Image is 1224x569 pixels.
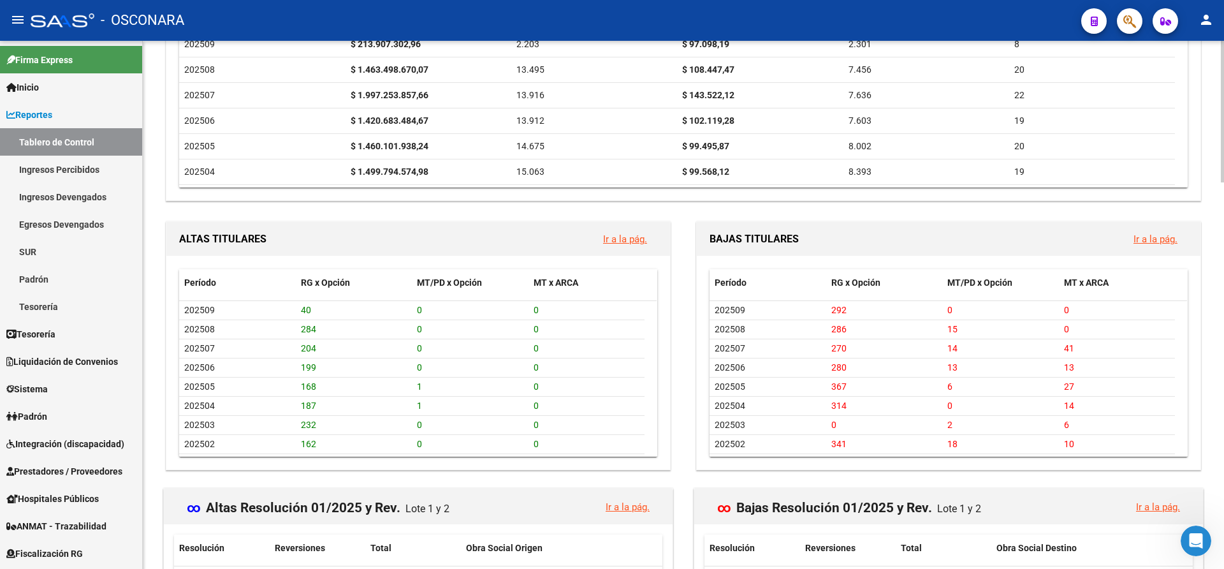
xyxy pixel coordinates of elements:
span: 0 [534,362,539,373]
span: 202503 [715,420,745,430]
span: 0 [1064,324,1069,334]
span: 7.456 [849,64,871,75]
datatable-header-cell: Obra Social Origen [461,535,662,562]
span: 8.002 [849,141,871,151]
span: 1 [417,401,422,411]
span: Reportes [6,108,52,122]
span: Resolución [179,543,224,553]
span: ∞ [187,500,201,515]
span: Firma Express [6,53,73,67]
span: 2 [947,420,952,430]
span: Resolución [710,543,755,553]
span: 2.203 [516,39,539,49]
span: 202508 [184,64,215,75]
span: 0 [417,420,422,430]
strong: $ 1.499.794.574,98 [351,166,428,177]
span: 13 [1064,362,1074,373]
span: Lote 1 y 2 [405,503,449,515]
span: 162 [301,439,316,449]
span: Reversiones [805,543,856,553]
button: Ir a la pág. [593,227,657,251]
span: Tesorería [6,327,55,341]
span: 0 [417,343,422,353]
span: 6 [1064,420,1069,430]
span: 187 [301,401,316,411]
span: 8.393 [849,166,871,177]
datatable-header-cell: Período [179,269,296,297]
span: 0 [831,420,836,430]
span: Hospitales Públicos [6,492,99,506]
span: 314 [831,401,847,411]
mat-card-title: Bajas Resolución 01/2025 y Rev. [717,491,986,515]
datatable-header-cell: RG x Opción [296,269,412,297]
strong: $ 1.420.683.484,67 [351,115,428,126]
span: 18 [947,439,958,449]
span: 19 [1014,115,1024,126]
strong: $ 1.463.498.670,07 [351,64,428,75]
datatable-header-cell: Obra Social Destino [991,535,1193,562]
span: 367 [831,381,847,392]
span: 280 [831,362,847,373]
a: Ir a la pág. [1133,233,1177,245]
span: 22 [1014,90,1024,100]
span: 204 [301,343,316,353]
span: 202502 [184,439,215,449]
span: 202505 [715,381,745,392]
span: 0 [534,401,539,411]
span: 0 [534,324,539,334]
strong: $ 143.522,12 [682,90,734,100]
span: Inicio [6,80,39,94]
span: 14 [947,343,958,353]
span: 202508 [715,324,745,334]
span: 202504 [715,401,745,411]
mat-card-title: Altas Resolución 01/2025 y Rev. [187,491,455,515]
strong: $ 99.568,12 [682,166,729,177]
span: 41 [1064,343,1074,353]
span: 0 [534,343,539,353]
span: 202507 [184,343,215,353]
mat-icon: person [1198,12,1214,27]
span: ALTAS TITULARES [179,233,266,245]
span: 0 [417,305,422,315]
span: Total [370,543,391,553]
span: 0 [534,420,539,430]
span: Obra Social Origen [466,543,543,553]
span: MT/PD x Opción [417,277,482,288]
strong: $ 102.119,28 [682,115,734,126]
span: Lote 1 y 2 [937,503,981,515]
span: 15 [947,324,958,334]
datatable-header-cell: MT/PD x Opción [412,269,528,297]
span: 0 [534,439,539,449]
span: 202503 [184,420,215,430]
span: 15.063 [516,166,544,177]
span: BAJAS TITULARES [710,233,799,245]
span: Período [184,277,216,288]
span: 7.603 [849,115,871,126]
datatable-header-cell: Resolución [174,535,270,562]
span: 1 [417,381,422,392]
span: 168 [301,381,316,392]
span: 202506 [184,362,215,373]
span: 270 [831,343,847,353]
span: 7.636 [849,90,871,100]
span: 202504 [184,401,215,411]
span: 202507 [715,343,745,353]
span: 13.916 [516,90,544,100]
datatable-header-cell: RG x Opción [826,269,943,297]
button: Ir a la pág. [1126,495,1190,519]
span: 0 [417,439,422,449]
datatable-header-cell: Resolución [704,535,800,562]
span: 40 [301,305,311,315]
span: ANMAT - Trazabilidad [6,519,106,533]
a: Ir a la pág. [1136,501,1180,513]
datatable-header-cell: Total [365,535,461,562]
span: 19 [1014,166,1024,177]
datatable-header-cell: MT x ARCA [1059,269,1176,297]
button: Ir a la pág. [1123,227,1188,251]
span: 202506 [184,115,215,126]
strong: $ 99.495,87 [682,141,729,151]
span: 284 [301,324,316,334]
span: 14.675 [516,141,544,151]
span: 202502 [715,439,745,449]
span: 14 [1064,401,1074,411]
